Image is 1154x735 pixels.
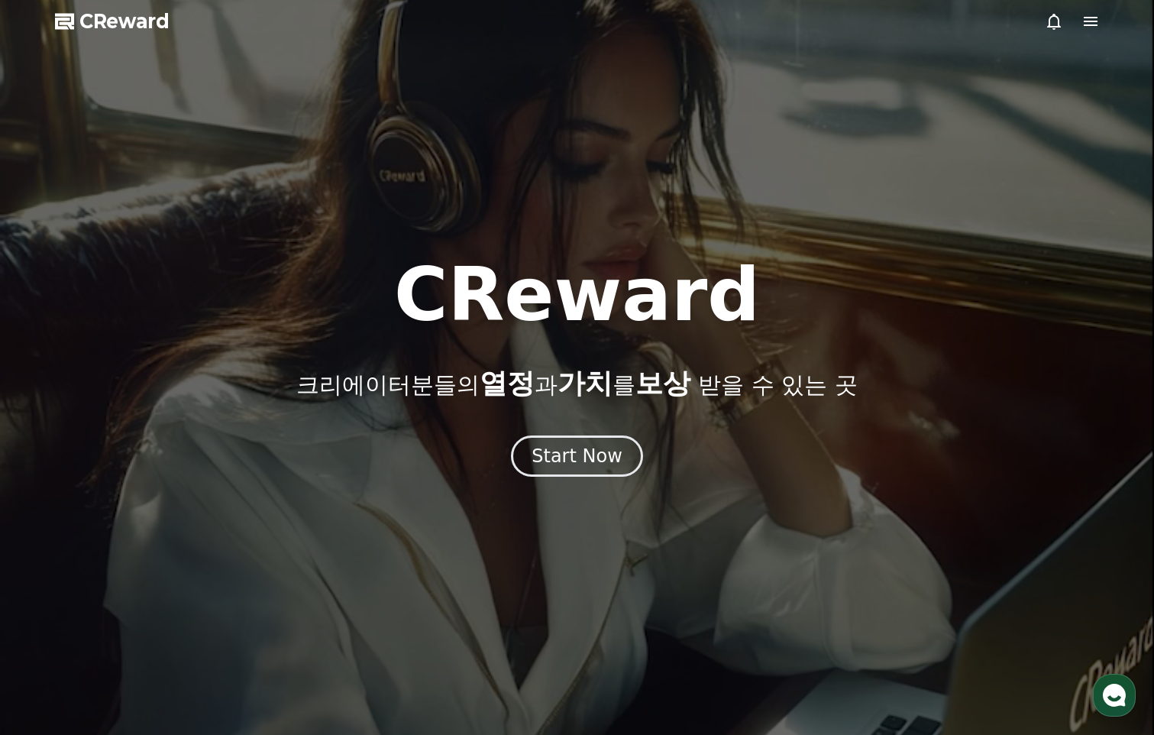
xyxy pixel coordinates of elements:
[79,9,170,34] span: CReward
[511,451,643,465] a: Start Now
[480,367,535,399] span: 열정
[558,367,613,399] span: 가치
[635,367,690,399] span: 보상
[394,258,760,332] h1: CReward
[511,435,643,477] button: Start Now
[532,444,622,468] div: Start Now
[55,9,170,34] a: CReward
[296,368,857,399] p: 크리에이터분들의 과 를 받을 수 있는 곳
